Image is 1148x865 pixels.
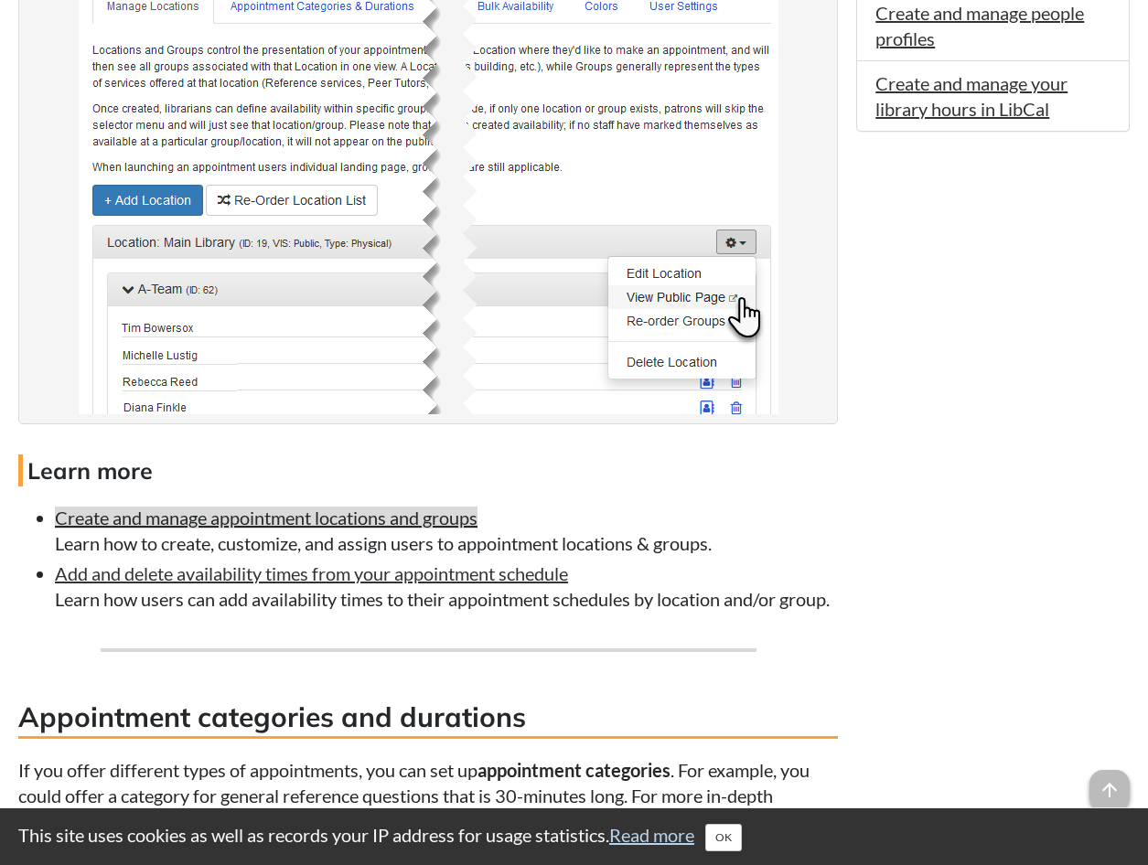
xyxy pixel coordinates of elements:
[55,561,838,612] li: Learn how users can add availability times to their appointment schedules by location and/or group.
[18,698,838,739] h3: Appointment categories and durations
[55,505,838,556] li: Learn how to create, customize, and assign users to appointment locations & groups.
[1089,770,1130,810] span: arrow_upward
[705,824,742,851] button: Close
[875,72,1068,120] a: Create and manage your library hours in LibCal
[55,507,477,529] a: Create and manage appointment locations and groups
[875,2,1084,49] a: Create and manage people profiles
[18,454,838,486] h4: Learn more
[477,759,671,781] strong: appointment categories
[55,562,568,584] a: Add and delete availability times from your appointment schedule
[609,824,694,846] a: Read more
[1089,772,1130,794] a: arrow_upward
